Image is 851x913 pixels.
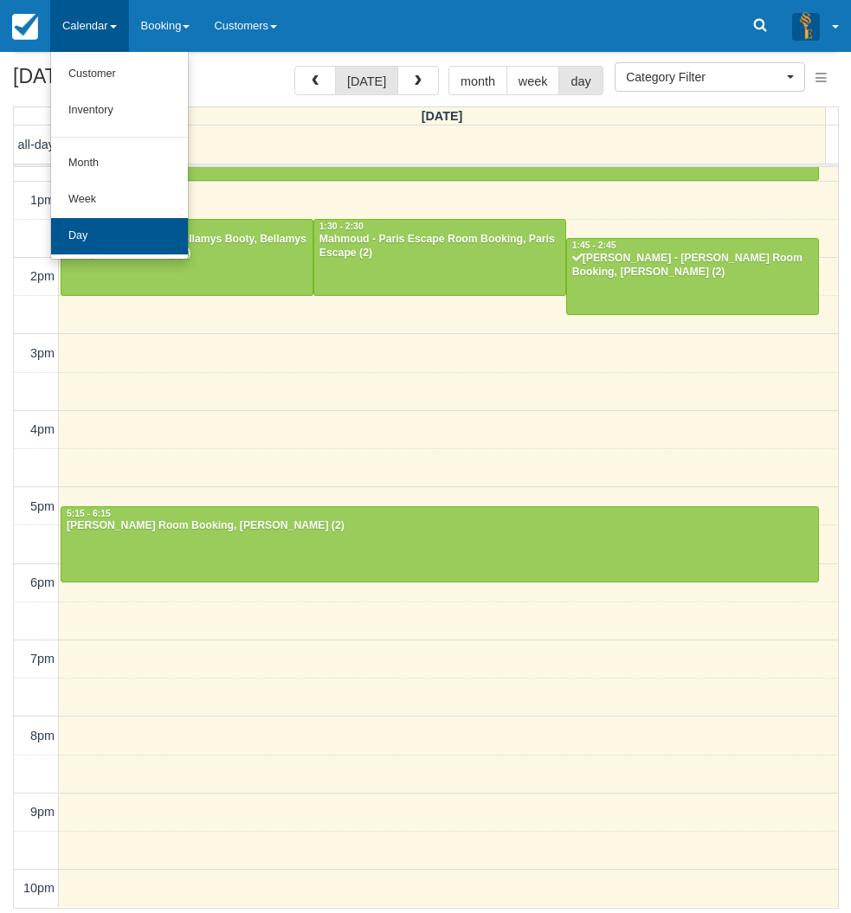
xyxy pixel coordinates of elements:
[51,145,188,182] a: Month
[335,66,398,95] button: [DATE]
[18,138,55,151] span: all-day
[12,14,38,40] img: checkfront-main-nav-mini-logo.png
[30,346,55,360] span: 3pm
[571,252,814,280] div: [PERSON_NAME] - [PERSON_NAME] Room Booking, [PERSON_NAME] (2)
[30,499,55,513] span: 5pm
[67,509,111,518] span: 5:15 - 6:15
[30,652,55,665] span: 7pm
[313,219,566,295] a: 1:30 - 2:30Mahmoud - Paris Escape Room Booking, Paris Escape (2)
[506,66,560,95] button: week
[51,218,188,254] a: Day
[615,62,805,92] button: Category Filter
[51,182,188,218] a: Week
[319,222,364,231] span: 1:30 - 2:30
[13,66,232,98] h2: [DATE]
[422,109,463,123] span: [DATE]
[626,68,783,86] span: Category Filter
[319,233,561,260] div: Mahmoud - Paris Escape Room Booking, Paris Escape (2)
[572,241,616,250] span: 1:45 - 2:45
[23,881,55,895] span: 10pm
[30,729,55,743] span: 8pm
[51,93,188,129] a: Inventory
[566,238,819,314] a: 1:45 - 2:45[PERSON_NAME] - [PERSON_NAME] Room Booking, [PERSON_NAME] (2)
[30,269,55,283] span: 2pm
[61,506,819,582] a: 5:15 - 6:15[PERSON_NAME] Room Booking, [PERSON_NAME] (2)
[792,12,820,40] img: A3
[30,575,55,589] span: 6pm
[66,519,814,533] div: [PERSON_NAME] Room Booking, [PERSON_NAME] (2)
[30,193,55,207] span: 1pm
[30,422,55,436] span: 4pm
[51,56,188,93] a: Customer
[50,52,189,260] ul: Calendar
[448,66,507,95] button: month
[30,805,55,819] span: 9pm
[558,66,603,95] button: day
